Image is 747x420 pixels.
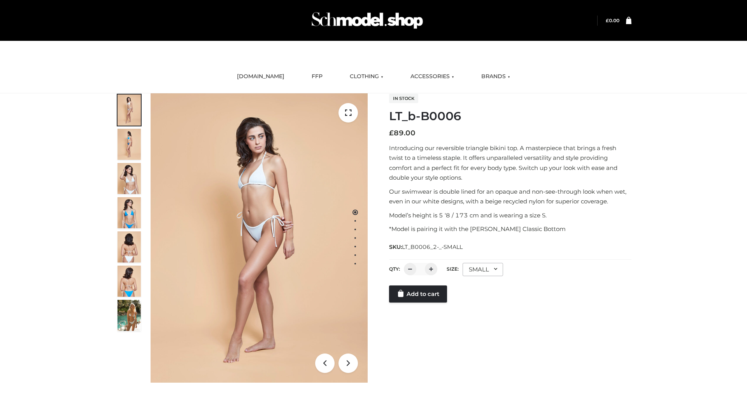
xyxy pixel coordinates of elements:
p: Model’s height is 5 ‘8 / 173 cm and is wearing a size S. [389,210,631,220]
div: SMALL [463,263,503,276]
img: ArielClassicBikiniTop_CloudNine_AzureSky_OW114ECO_8-scaled.jpg [117,266,141,297]
span: £ [389,129,394,137]
a: Add to cart [389,285,447,303]
span: £ [606,17,609,23]
img: Schmodel Admin 964 [309,5,426,36]
a: BRANDS [475,68,516,85]
bdi: 0.00 [606,17,619,23]
a: FFP [306,68,328,85]
img: ArielClassicBikiniTop_CloudNine_AzureSky_OW114ECO_2-scaled.jpg [117,129,141,160]
span: SKU: [389,242,463,252]
img: ArielClassicBikiniTop_CloudNine_AzureSky_OW114ECO_1-scaled.jpg [117,94,141,126]
h1: LT_b-B0006 [389,109,631,123]
a: ACCESSORIES [405,68,460,85]
p: *Model is pairing it with the [PERSON_NAME] Classic Bottom [389,224,631,234]
a: CLOTHING [344,68,389,85]
a: [DOMAIN_NAME] [231,68,290,85]
img: ArielClassicBikiniTop_CloudNine_AzureSky_OW114ECO_7-scaled.jpg [117,231,141,262]
span: In stock [389,94,418,103]
a: £0.00 [606,17,619,23]
label: QTY: [389,266,400,272]
p: Our swimwear is double lined for an opaque and non-see-through look when wet, even in our white d... [389,187,631,206]
label: Size: [447,266,459,272]
p: Introducing our reversible triangle bikini top. A masterpiece that brings a fresh twist to a time... [389,143,631,183]
img: Arieltop_CloudNine_AzureSky2.jpg [117,300,141,331]
bdi: 89.00 [389,129,416,137]
img: ArielClassicBikiniTop_CloudNine_AzureSky_OW114ECO_3-scaled.jpg [117,163,141,194]
img: ArielClassicBikiniTop_CloudNine_AzureSky_OW114ECO_4-scaled.jpg [117,197,141,228]
span: LT_B0006_2-_-SMALL [402,243,463,250]
img: ArielClassicBikiniTop_CloudNine_AzureSky_OW114ECO_1 [151,93,368,383]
